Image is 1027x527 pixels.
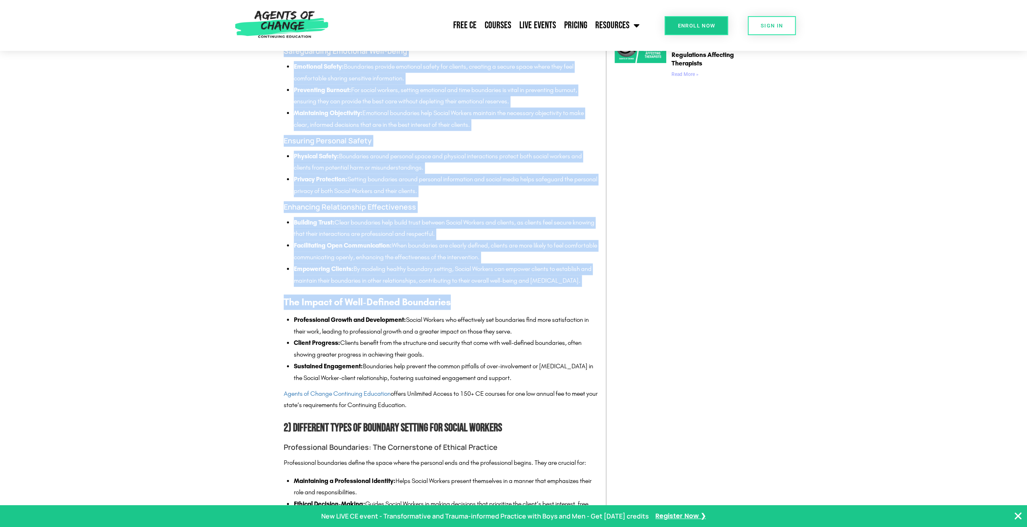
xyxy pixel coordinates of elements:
li: Helps Social Workers present themselves in a manner that emphasizes their role and responsibilities. [294,475,598,499]
li: For social workers, setting emotional and time boundaries is vital in preventing burnout, ensurin... [294,84,598,108]
strong: Physical Safety: [294,152,339,160]
a: Legal Updates for 2025 New Laws and Regulations Affecting Therapists [615,34,666,80]
h4: Professional Boundaries: The Cornerstone of Ethical Practice [284,441,598,453]
button: Close Banner [1013,511,1023,521]
a: Read more about Legal Updates for 2025: New Laws and Regulations Affecting Therapists [671,71,699,77]
a: Enroll Now [665,16,728,35]
strong: Building Trust: [294,218,335,226]
li: Social Workers who effectively set boundaries find more satisfaction in their work, leading to pr... [294,314,598,338]
li: Setting boundaries around personal information and social media helps safeguard the personal priv... [294,174,598,197]
h4: Safeguarding Emotional Well-being [284,45,598,57]
strong: Maintaining Objectivity: [294,109,362,117]
a: Pricing [560,15,591,36]
a: Register Now ❯ [655,510,706,522]
a: Resources [591,15,643,36]
h4: Enhancing Relationship Effectiveness [284,201,598,213]
li: Boundaries provide emotional safety for clients, creating a secure space where they feel comforta... [294,61,598,84]
a: Live Events [515,15,560,36]
h3: The Impact of Well-Defined Boundaries [284,294,598,310]
h4: Ensuring Personal Safety [284,135,598,147]
span: SIGN IN [761,23,783,28]
span: Enroll Now [678,23,715,28]
li: Boundaries help prevent the common pitfalls of over-involvement or [MEDICAL_DATA] in the Social W... [294,361,598,384]
li: Clear boundaries help build trust between Social Workers and clients, as clients feel secure know... [294,217,598,240]
p: Professional boundaries define the space where the personal ends and the professional begins. The... [284,457,598,469]
a: Courses [481,15,515,36]
p: offers Unlimited Access to 150+ CE courses for one low annual fee to meet your state’s requiremen... [284,388,598,412]
a: SIGN IN [748,16,796,35]
a: Free CE [449,15,481,36]
li: Guides Social Workers in making decisions that prioritize the client’s best interest, free from p... [294,498,598,522]
li: Boundaries around personal space and physical interactions protect both social workers and client... [294,151,598,174]
strong: Preventing Burnout: [294,86,351,94]
strong: Maintaining a Professional Identity: [294,477,395,485]
li: When boundaries are clearly defined, clients are more likely to feel comfortable communicating op... [294,240,598,263]
nav: Menu [333,15,643,36]
strong: Facilitating Open Communication: [294,241,392,249]
strong: Professional Growth and Development: [294,316,406,323]
li: Clients benefit from the structure and security that come with well-defined boundaries, often sho... [294,337,598,361]
strong: Emotional Safety: [294,63,344,70]
a: Agents of Change Continuing Education [284,390,391,397]
strong: Empowering Clients: [294,265,353,273]
li: By modeling healthy boundary setting, Social Workers can empower clients to establish and maintai... [294,263,598,287]
strong: Ethical Decision-Making: [294,500,365,508]
a: Legal Updates for 2025: New Laws and Regulations Affecting Therapists [671,34,740,67]
strong: Sustained Engagement: [294,362,363,370]
h2: 2) Different Types of Boundary Setting for Social Workers [284,419,598,437]
p: New LIVE CE event - Transformative and Trauma-informed Practice with Boys and Men - Get [DATE] cr... [321,510,649,522]
strong: Client Progress: [294,339,340,346]
strong: Privacy Protection: [294,175,347,183]
li: Emotional boundaries help Social Workers maintain the necessary objectivity to make clear, inform... [294,107,598,131]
